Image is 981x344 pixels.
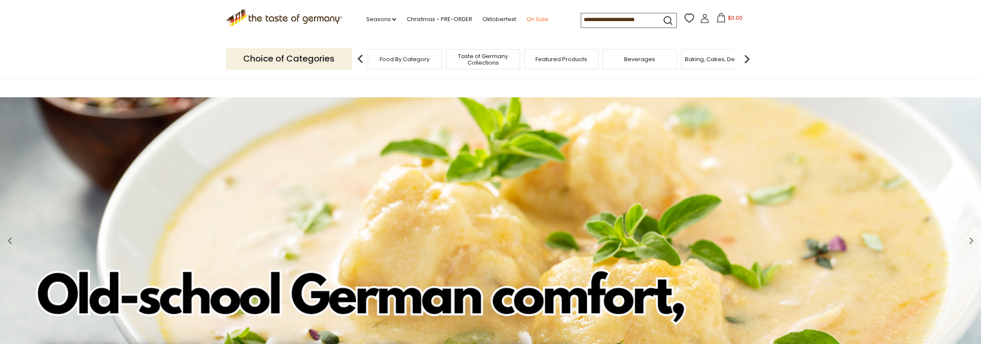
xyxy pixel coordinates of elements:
button: $0.00 [711,13,748,26]
img: next arrow [738,50,755,68]
a: Oktoberfest [482,15,516,24]
a: Featured Products [535,56,587,62]
a: Taste of Germany Collections [449,53,517,66]
a: Christmas - PRE-ORDER [406,15,472,24]
p: Choice of Categories [226,48,352,69]
img: previous arrow [352,50,369,68]
a: Beverages [624,56,655,62]
a: Food By Category [380,56,430,62]
a: On Sale [526,15,548,24]
a: Seasons [366,15,396,24]
a: Baking, Cakes, Desserts [685,56,752,62]
span: $0.00 [727,14,742,22]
